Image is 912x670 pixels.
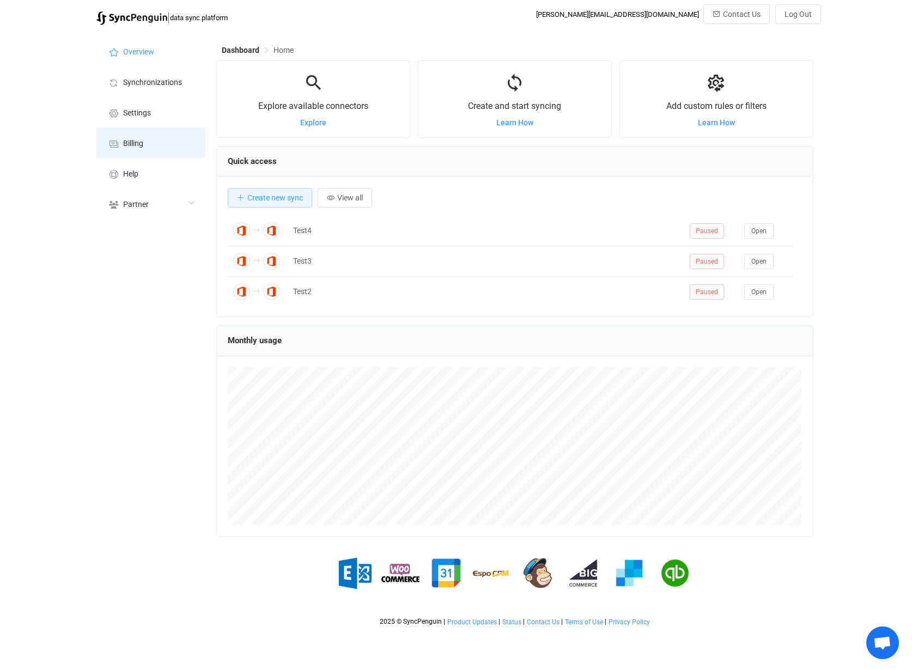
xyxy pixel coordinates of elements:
[751,227,767,235] span: Open
[96,11,167,25] img: syncpenguin.svg
[273,46,294,54] span: Home
[473,554,511,592] img: espo-crm.png
[247,193,303,202] span: Create new sync
[96,158,205,188] a: Help
[751,288,767,296] span: Open
[751,258,767,265] span: Open
[564,618,604,626] a: Terms of Use
[565,618,603,626] span: Terms of Use
[337,193,363,202] span: View all
[564,554,603,592] img: big-commerce.png
[666,101,767,111] span: Add custom rules or filters
[744,254,774,269] button: Open
[96,127,205,158] a: Billing
[690,223,724,239] span: Paused
[443,618,445,625] span: |
[656,554,694,592] img: quickbooks.png
[608,618,650,626] a: Privacy Policy
[447,618,497,626] a: Product Updates
[263,222,280,239] img: Office 365 Contacts
[167,10,170,25] span: |
[258,101,368,111] span: Explore available connectors
[744,257,774,265] a: Open
[698,118,735,127] a: Learn How
[496,118,533,127] a: Learn How
[123,200,149,209] span: Partner
[123,109,151,118] span: Settings
[744,223,774,239] button: Open
[561,618,563,625] span: |
[222,46,294,54] div: Breadcrumb
[263,283,280,300] img: Office 365 Contacts
[536,10,699,19] div: [PERSON_NAME][EMAIL_ADDRESS][DOMAIN_NAME]
[300,118,326,127] a: Explore
[703,4,770,24] button: Contact Us
[498,618,500,625] span: |
[233,283,250,300] img: Office 365 GAL Contacts
[222,46,259,54] span: Dashboard
[96,66,205,97] a: Synchronizations
[744,284,774,300] button: Open
[228,188,312,208] button: Create new sync
[526,618,560,626] a: Contact Us
[775,4,821,24] button: Log Out
[785,10,812,19] span: Log Out
[866,626,899,659] a: Open chat
[263,253,280,270] img: Office 365 Contacts
[610,554,648,592] img: sendgrid.png
[690,254,724,269] span: Paused
[123,48,154,57] span: Overview
[288,224,684,237] div: Test4
[170,14,228,22] span: data sync platform
[502,618,522,626] a: Status
[96,36,205,66] a: Overview
[123,78,182,87] span: Synchronizations
[123,170,138,179] span: Help
[318,188,372,208] button: View all
[233,253,250,270] img: Office 365 GAL Contacts
[336,554,374,592] img: exchange.png
[744,226,774,235] a: Open
[690,284,724,300] span: Paused
[468,101,561,111] span: Create and start syncing
[96,10,228,25] a: |data sync platform
[447,618,497,626] span: Product Updates
[96,97,205,127] a: Settings
[228,336,282,345] span: Monthly usage
[427,554,465,592] img: google.png
[723,10,761,19] span: Contact Us
[502,618,521,626] span: Status
[519,554,557,592] img: mailchimp.png
[380,618,442,625] span: 2025 © SyncPenguin
[288,255,684,267] div: Test3
[605,618,606,625] span: |
[288,285,684,298] div: Test2
[228,156,277,166] span: Quick access
[381,554,419,592] img: woo-commerce.png
[523,618,525,625] span: |
[744,287,774,296] a: Open
[609,618,650,626] span: Privacy Policy
[123,139,143,148] span: Billing
[233,222,250,239] img: Office 365 GAL Contacts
